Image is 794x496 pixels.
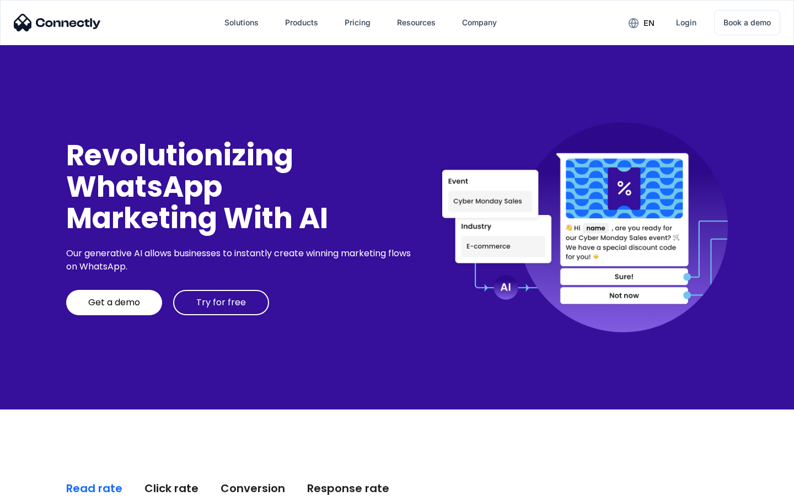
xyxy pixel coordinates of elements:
div: Solutions [224,15,259,30]
div: Read rate [66,481,122,496]
div: Pricing [345,15,371,30]
div: en [643,15,654,31]
div: Try for free [196,297,246,308]
div: Products [285,15,318,30]
a: Get a demo [66,290,162,315]
div: Company [462,15,497,30]
img: Connectly Logo [14,14,101,31]
div: Conversion [221,481,285,496]
a: Book a demo [714,10,780,35]
div: Get a demo [88,297,140,308]
a: Try for free [173,290,269,315]
a: Login [667,9,705,36]
div: Resources [397,15,436,30]
a: Pricing [336,9,379,36]
div: Our generative AI allows businesses to instantly create winning marketing flows on WhatsApp. [66,247,415,273]
div: Response rate [307,481,389,496]
div: Click rate [144,481,198,496]
div: Login [676,15,696,30]
div: Revolutionizing WhatsApp Marketing With AI [66,139,415,234]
